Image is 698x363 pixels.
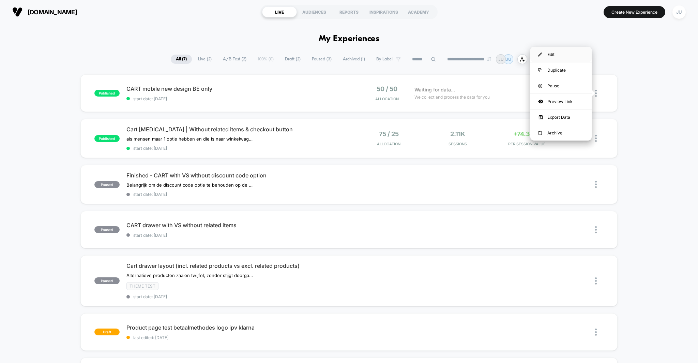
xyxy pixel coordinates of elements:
[12,7,22,17] img: Visually logo
[332,6,366,17] div: REPORTS
[10,6,79,17] button: [DOMAIN_NAME]
[414,94,490,100] span: We collect and process the data for you
[604,6,665,18] button: Create New Experience
[595,90,597,97] img: close
[307,189,328,195] input: Volume
[126,96,349,101] span: start date: [DATE]
[366,6,401,17] div: INSPIRATIONS
[126,192,349,197] span: start date: [DATE]
[670,5,688,19] button: JU
[377,85,397,92] span: 50 / 50
[338,55,370,64] span: Archived ( 1 )
[126,146,349,151] span: start date: [DATE]
[530,62,592,78] div: Duplicate
[28,9,77,16] span: [DOMAIN_NAME]
[379,130,399,137] span: 75 / 25
[595,277,597,285] img: close
[126,294,349,299] span: start date: [DATE]
[530,110,592,125] div: Export Data
[94,226,120,233] span: paused
[530,125,592,141] div: Archive
[498,57,504,62] p: JU
[672,5,686,19] div: JU
[377,142,400,146] span: Allocation
[595,226,597,233] img: close
[218,55,252,64] span: A/B Test ( 2 )
[280,55,306,64] span: Draft ( 2 )
[126,324,349,331] span: Product page test betaalmethodes logo ipv klarna
[530,78,592,93] div: Pause
[401,6,436,17] div: ACADEMY
[276,188,294,195] div: Duration
[425,142,491,146] span: Sessions
[595,135,597,142] img: close
[297,6,332,17] div: AUDIENCES
[538,84,542,88] img: menu
[193,55,217,64] span: Live ( 2 )
[126,273,253,278] span: Alternatieve producten zaaien twijfel; zonder stijgt doorgang naar checkout.A: zonder related (ba...
[487,57,491,61] img: end
[538,131,542,135] img: menu
[494,142,560,146] span: PER SESSION VALUE
[126,85,349,92] span: CART mobile new design BE only
[126,262,349,269] span: Cart drawer layout (incl. related products vs excl. related products)
[126,172,349,179] span: Finished - CART with VS without discount code option
[530,47,592,62] div: Edit
[538,68,542,72] img: menu
[126,126,349,133] span: Cart [MEDICAL_DATA] | Without related items & checkout button
[126,222,349,229] span: CART drawer with VS without related items
[94,329,120,335] span: draft
[171,55,192,64] span: All ( 7 )
[126,282,158,290] span: Theme Test
[319,34,380,44] h1: My Experiences
[94,135,120,142] span: published
[5,177,352,184] input: Seek
[307,55,337,64] span: Paused ( 3 )
[94,90,120,97] span: published
[595,181,597,188] img: close
[414,86,455,93] span: Waiting for data...
[450,130,465,137] span: 2.11k
[259,188,275,195] div: Current time
[506,57,511,62] p: JU
[262,6,297,17] div: LIVE
[513,130,540,137] span: +74.39%
[94,277,120,284] span: paused
[126,182,253,188] span: Belangrijk om de discount code optie te behouden op de cart page.
[538,53,542,57] img: menu
[126,136,253,142] span: als mensen maar 1 optie hebben en die is naar winkelwagen gaan, gaan mensen er dan gelijk heen?
[376,57,393,62] span: By Label
[530,94,592,109] div: Preview Link
[375,97,399,101] span: Allocation
[595,329,597,336] img: close
[94,181,120,188] span: paused
[3,186,14,197] button: Play, NEW DEMO 2025-VEED.mp4
[126,335,349,340] span: last edited: [DATE]
[126,233,349,238] span: start date: [DATE]
[170,92,186,108] button: Play, NEW DEMO 2025-VEED.mp4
